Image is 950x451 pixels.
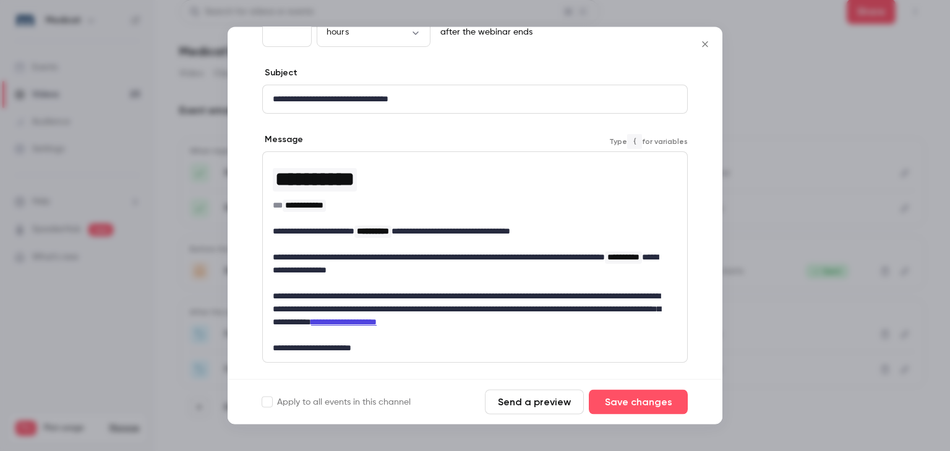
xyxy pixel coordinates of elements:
div: hours [317,26,430,38]
p: after the webinar ends [435,27,533,39]
span: Type for variables [609,134,688,149]
label: Subject [262,67,297,80]
label: Apply to all events in this channel [262,396,411,408]
label: Message [262,134,303,146]
div: editor [263,153,687,363]
div: editor [263,86,687,114]
button: Close [693,32,717,57]
button: Save changes [589,390,688,415]
code: { [627,134,642,149]
button: Send a preview [485,390,584,415]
